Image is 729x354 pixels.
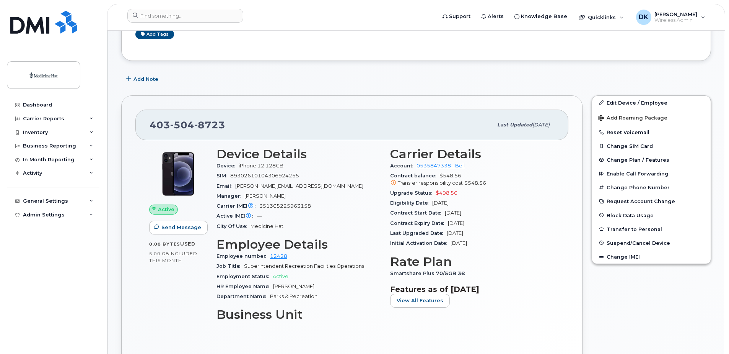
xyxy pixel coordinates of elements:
span: HR Employee Name [216,284,273,289]
h3: Carrier Details [390,147,555,161]
button: Block Data Usage [592,208,711,222]
span: used [180,241,195,247]
span: Wireless Admin [654,17,697,23]
button: Suspend/Cancel Device [592,236,711,250]
a: Edit Device / Employee [592,96,711,110]
span: Send Message [161,224,201,231]
span: Add Roaming Package [598,115,667,122]
span: [DATE] [532,122,550,128]
span: Last Upgraded Date [390,230,447,236]
span: Add Note [133,75,158,83]
button: Change IMEI [592,250,711,264]
span: Enable Call Forwarding [607,171,669,177]
a: Support [437,9,476,24]
span: Employment Status [216,274,273,279]
input: Find something... [127,9,243,23]
span: Active IMEI [216,213,257,219]
span: Manager [216,193,244,199]
button: Change SIM Card [592,139,711,153]
span: Email [216,183,235,189]
span: [DATE] [432,200,449,206]
span: $498.56 [436,190,457,196]
h3: Device Details [216,147,381,161]
img: iPhone_12.jpg [155,151,201,197]
span: [DATE] [451,240,467,246]
span: Medicine Hat [251,223,283,229]
span: $548.56 [390,173,555,187]
span: [DATE] [447,230,463,236]
button: Request Account Change [592,194,711,208]
button: Add Note [121,72,165,86]
span: Eligibility Date [390,200,432,206]
span: Department Name [216,293,270,299]
span: Device [216,163,239,169]
span: included this month [149,251,197,263]
span: Contract balance [390,173,439,179]
button: Add Roaming Package [592,110,711,125]
span: [PERSON_NAME] [244,193,286,199]
button: Change Phone Number [592,180,711,194]
span: iPhone 12 128GB [239,163,283,169]
span: Job Title [216,263,244,269]
span: — [257,213,262,219]
h3: Rate Plan [390,255,555,269]
span: View All Features [397,297,443,304]
span: Quicklinks [588,14,616,20]
div: Drew Kaczmarski [631,10,711,25]
span: [DATE] [448,220,464,226]
span: Last updated [497,122,532,128]
span: Upgrade Status [390,190,436,196]
a: Alerts [476,9,509,24]
span: Contract Start Date [390,210,445,216]
span: 0.00 Bytes [149,241,180,247]
span: SIM [216,173,230,179]
div: Quicklinks [573,10,629,25]
span: Employee number [216,253,270,259]
span: Support [449,13,470,20]
span: Contract Expiry Date [390,220,448,226]
h3: Features as of [DATE] [390,285,555,294]
span: Account [390,163,417,169]
span: 504 [170,119,194,131]
h3: Employee Details [216,238,381,251]
span: Suspend/Cancel Device [607,240,670,246]
span: DK [639,13,648,22]
span: City Of Use [216,223,251,229]
span: [PERSON_NAME][EMAIL_ADDRESS][DOMAIN_NAME] [235,183,363,189]
button: Enable Call Forwarding [592,167,711,180]
h3: Business Unit [216,308,381,321]
span: 403 [150,119,225,131]
span: Active [158,206,174,213]
span: Knowledge Base [521,13,567,20]
span: Alerts [488,13,504,20]
span: Transfer responsibility cost [398,180,463,186]
span: Parks & Recreation [270,293,317,299]
span: [PERSON_NAME] [654,11,697,17]
button: Send Message [149,221,208,234]
span: [PERSON_NAME] [273,284,314,289]
span: Smartshare Plus 70/5GB 36 [390,270,469,276]
span: Change Plan / Features [607,157,669,163]
button: View All Features [390,294,450,308]
a: Knowledge Base [509,9,573,24]
span: $548.56 [464,180,486,186]
button: Transfer to Personal [592,222,711,236]
button: Change Plan / Features [592,153,711,167]
span: Active [273,274,288,279]
span: Carrier IMEI [216,203,259,209]
span: 5.00 GB [149,251,169,256]
span: 8723 [194,119,225,131]
span: Initial Activation Date [390,240,451,246]
span: 89302610104306924255 [230,173,299,179]
span: Superintendent Recreation Facilities Operations [244,263,364,269]
span: [DATE] [445,210,461,216]
a: 12428 [270,253,287,259]
a: 0535847338 - Bell [417,163,465,169]
span: 351365225963158 [259,203,311,209]
a: Add tags [135,29,174,39]
button: Reset Voicemail [592,125,711,139]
